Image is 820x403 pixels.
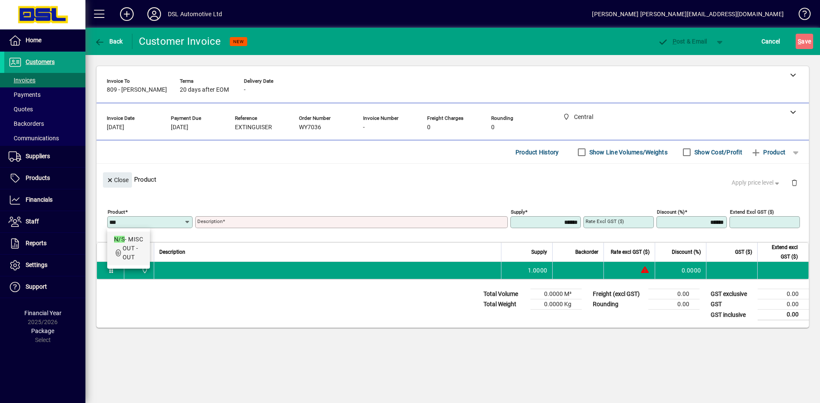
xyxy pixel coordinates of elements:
span: Invoices [9,77,35,84]
span: Package [31,328,54,334]
mat-label: Rate excl GST ($) [586,218,624,224]
span: Apply price level [732,178,781,187]
mat-label: Description [197,218,223,224]
app-page-header-button: Delete [784,179,805,186]
mat-label: Product [108,209,125,215]
span: P [673,38,676,45]
a: Home [4,30,85,51]
span: 0 [491,124,495,131]
button: Save [796,34,813,49]
span: Payments [9,91,41,98]
span: Extend excl GST ($) [763,243,798,261]
a: Invoices [4,73,85,87]
span: Quotes [9,106,33,113]
td: Rounding [589,299,648,310]
label: Show Line Volumes/Weights [588,148,668,157]
span: Financial Year [24,310,61,316]
span: Discount (%) [672,247,701,257]
span: Rate excl GST ($) [611,247,650,257]
td: Total Weight [479,299,530,310]
button: Cancel [759,34,782,49]
a: Staff [4,211,85,232]
a: Knowledge Base [792,2,809,29]
a: Support [4,276,85,298]
span: Communications [9,135,59,142]
button: Product History [512,145,562,160]
span: Supply [531,247,547,257]
div: DSL Automotive Ltd [168,7,222,21]
button: Back [92,34,125,49]
div: [PERSON_NAME] [PERSON_NAME][EMAIL_ADDRESS][DOMAIN_NAME] [592,7,784,21]
span: ost & Email [658,38,707,45]
span: Back [94,38,123,45]
button: Close [103,172,132,188]
td: 0.00 [758,310,809,320]
span: Financials [26,196,53,203]
span: S [798,38,801,45]
mat-label: Discount (%) [657,209,685,215]
td: 0.0000 M³ [530,289,582,299]
span: 0 [427,124,430,131]
span: ave [798,35,811,48]
span: Central [139,266,149,275]
span: [DATE] [171,124,188,131]
app-page-header-button: Close [101,176,134,183]
mat-option: N/S - MISC [107,232,150,265]
td: 0.00 [648,289,700,299]
span: 1.0000 [528,266,548,275]
span: OUT - OUT [123,245,138,261]
span: Suppliers [26,153,50,159]
td: 0.0000 [655,262,706,279]
span: - [363,124,365,131]
span: Customers [26,58,55,65]
a: Quotes [4,102,85,116]
button: Apply price level [728,175,785,191]
td: Total Volume [479,289,530,299]
td: Freight (excl GST) [589,289,648,299]
span: Settings [26,261,47,268]
button: Delete [784,172,805,193]
a: Products [4,168,85,189]
td: GST exclusive [706,289,758,299]
span: Staff [26,218,39,225]
mat-label: Supply [511,209,525,215]
app-page-header-button: Back [85,34,132,49]
span: EXTINGUISER [235,124,272,131]
button: Add [113,6,141,22]
div: Product [97,164,809,195]
a: Backorders [4,116,85,131]
em: N/S [114,236,125,243]
span: Cancel [761,35,780,48]
td: GST [706,299,758,310]
a: Financials [4,189,85,211]
button: Post & Email [653,34,712,49]
td: 0.00 [648,299,700,310]
span: GST ($) [735,247,752,257]
span: Product History [515,145,559,159]
a: Suppliers [4,146,85,167]
a: Settings [4,255,85,276]
span: 809 - [PERSON_NAME] [107,87,167,93]
span: Home [26,37,41,43]
button: Profile [141,6,168,22]
mat-label: Extend excl GST ($) [730,209,774,215]
span: WY7036 [299,124,321,131]
span: NEW [233,39,244,44]
td: GST inclusive [706,310,758,320]
span: Backorder [575,247,598,257]
span: Support [26,283,47,290]
span: Reports [26,240,47,246]
td: 0.0000 Kg [530,299,582,310]
a: Payments [4,87,85,102]
span: 20 days after EOM [180,87,229,93]
div: Customer Invoice [139,35,221,48]
a: Communications [4,131,85,145]
span: Description [159,247,185,257]
div: - MISC [114,235,143,244]
span: Backorders [9,120,44,127]
td: 0.00 [758,299,809,310]
span: Products [26,174,50,181]
span: [DATE] [107,124,124,131]
span: - [244,87,246,93]
a: Reports [4,233,85,254]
